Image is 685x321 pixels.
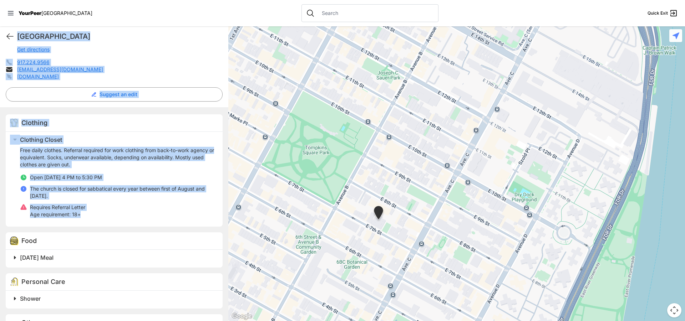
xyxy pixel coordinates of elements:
p: The church is closed for sabbatical every year between first of August and [DATE]. [30,185,214,200]
span: Suggest an edit [100,91,137,98]
span: Food [21,237,37,244]
span: Clothing Closet [20,136,62,143]
span: [DATE] Meal [20,254,54,261]
a: Get directions [17,46,50,52]
span: Clothing [21,119,47,126]
a: 917.224.9566 [17,59,50,65]
button: Map camera controls [667,303,681,317]
span: Age requirement: [30,211,71,217]
span: Quick Exit [648,10,668,16]
span: Personal Care [21,278,65,285]
span: YourPeer [19,10,41,16]
p: 18+ [30,211,85,218]
button: Suggest an edit [6,87,223,102]
div: Manhattan [370,203,387,225]
a: [DOMAIN_NAME] [17,73,59,79]
h1: [GEOGRAPHIC_DATA] [17,31,223,41]
a: Open this area in Google Maps (opens a new window) [230,312,254,321]
span: [GEOGRAPHIC_DATA] [41,10,92,16]
a: YourPeer[GEOGRAPHIC_DATA] [19,11,92,15]
a: [EMAIL_ADDRESS][DOMAIN_NAME] [17,66,103,72]
a: Quick Exit [648,9,678,17]
p: Requires Referral Letter [30,204,85,211]
span: Open [DATE] 4 PM to 5:30 PM [30,174,102,180]
span: Shower [20,295,41,302]
img: Google [230,312,254,321]
p: Free daily clothes. Referral required for work clothing from back-to-work agency or equivalent. S... [20,147,214,168]
input: Search [318,10,434,17]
